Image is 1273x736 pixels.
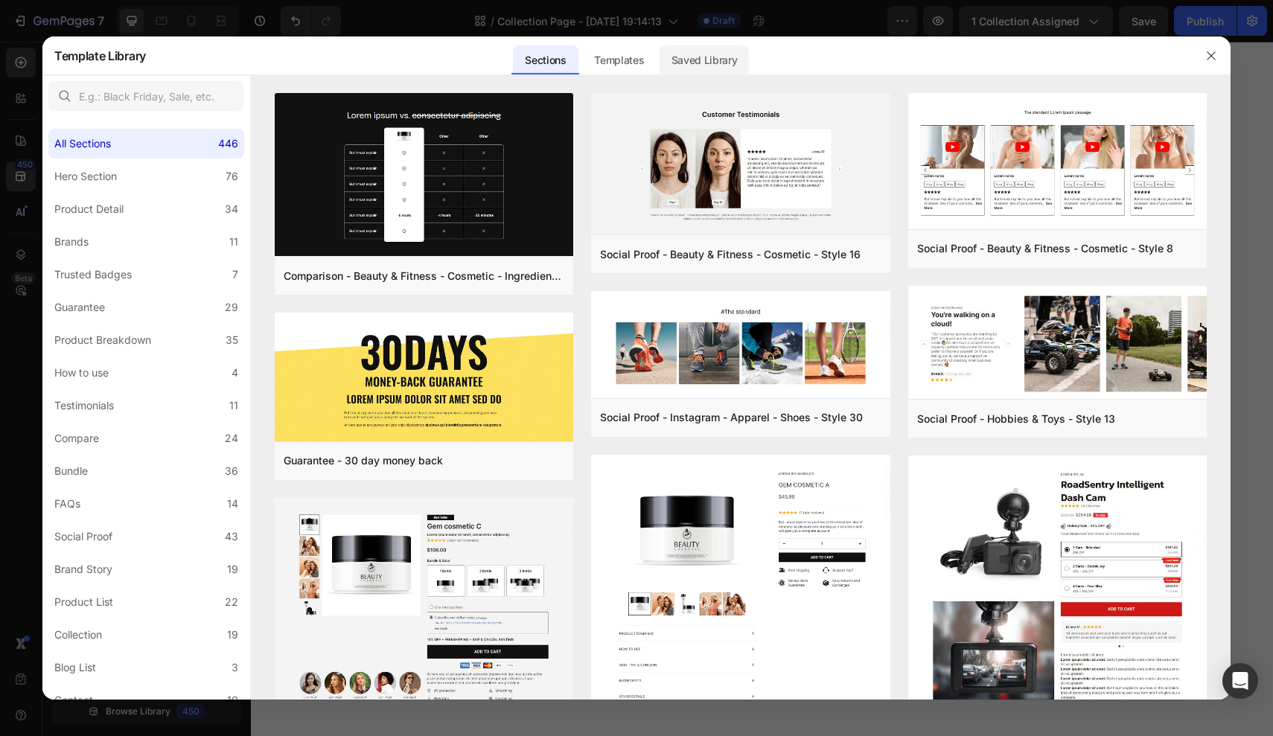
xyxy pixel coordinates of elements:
[218,135,238,153] div: 446
[660,45,750,75] div: Saved Library
[54,528,112,545] div: Social Proof
[54,200,124,218] div: Product Detail
[232,659,238,676] div: 3
[225,528,238,545] div: 43
[591,93,890,237] img: sp16.png
[582,45,656,75] div: Templates
[54,495,80,513] div: FAQs
[232,364,238,382] div: 4
[54,298,105,316] div: Guarantee
[225,593,238,611] div: 22
[54,364,109,382] div: How to use
[54,560,112,578] div: Brand Story
[54,429,99,447] div: Compare
[54,266,132,284] div: Trusted Badges
[591,455,890,721] img: pd11.png
[226,331,238,349] div: 35
[225,298,238,316] div: 29
[917,410,1115,428] div: Social Proof - Hobbies & Toys - Style 13
[54,691,93,709] div: Contact
[54,397,114,415] div: Testimonials
[54,167,117,185] div: Hero Section
[917,240,1173,257] div: Social Proof - Beauty & Fitness - Cosmetic - Style 8
[225,429,238,447] div: 24
[284,267,564,285] div: Comparison - Beauty & Fitness - Cosmetic - Ingredients - Style 19
[600,246,861,263] div: Social Proof - Beauty & Fitness - Cosmetic - Style 16
[227,560,238,578] div: 19
[54,462,88,480] div: Bundle
[908,286,1207,402] img: sp13.png
[226,167,238,185] div: 76
[54,135,111,153] div: All Sections
[513,45,578,75] div: Sections
[591,291,890,400] img: sp30.png
[229,397,238,415] div: 11
[227,626,238,644] div: 19
[229,233,238,251] div: 11
[232,266,238,284] div: 7
[54,233,89,251] div: Brands
[600,409,863,426] div: Social Proof - Instagram - Apparel - Shoes - Style 30
[227,495,238,513] div: 14
[54,593,113,611] div: Product List
[275,313,573,444] img: g30.png
[54,331,151,349] div: Product Breakdown
[1222,663,1258,699] div: Open Intercom Messenger
[54,36,146,75] h2: Template Library
[48,81,244,111] input: E.g.: Black Friday, Sale, etc.
[284,452,443,470] div: Guarantee - 30 day money back
[275,93,573,259] img: c19.png
[225,200,238,218] div: 34
[54,626,102,644] div: Collection
[54,659,96,676] div: Blog List
[225,462,238,480] div: 36
[227,691,238,709] div: 10
[908,93,1207,232] img: sp8.png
